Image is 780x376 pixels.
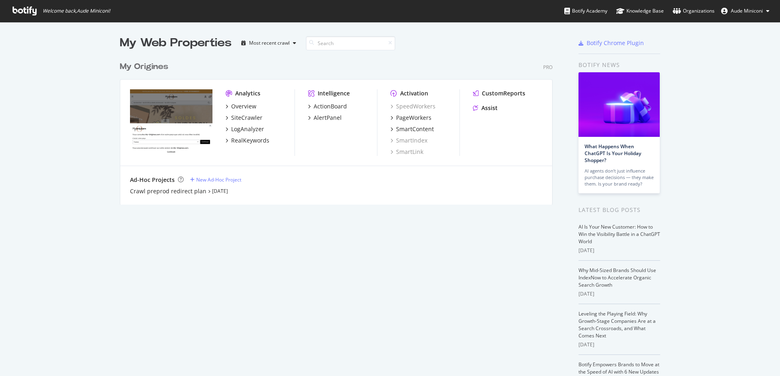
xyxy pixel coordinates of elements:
div: Botify Chrome Plugin [587,39,644,47]
a: AlertPanel [308,114,342,122]
a: Botify Empowers Brands to Move at the Speed of AI with 6 New Updates [578,361,659,375]
a: AI Is Your New Customer: How to Win the Visibility Battle in a ChatGPT World [578,223,660,245]
div: PageWorkers [396,114,431,122]
div: Overview [231,102,256,110]
a: [DATE] [212,188,228,194]
div: CustomReports [482,89,525,97]
div: Ad-Hoc Projects [130,176,175,184]
div: SiteCrawler [231,114,262,122]
div: Most recent crawl [249,41,290,45]
div: Intelligence [318,89,350,97]
input: Search [306,36,395,50]
a: CustomReports [473,89,525,97]
div: AI agents don’t just influence purchase decisions — they make them. Is your brand ready? [585,168,654,187]
a: New Ad-Hoc Project [190,176,241,183]
div: My Origines [120,61,168,73]
div: AlertPanel [314,114,342,122]
div: [DATE] [578,247,660,254]
a: RealKeywords [225,136,269,145]
div: Latest Blog Posts [578,205,660,214]
button: Most recent crawl [238,37,299,50]
div: LogAnalyzer [231,125,264,133]
div: Botify news [578,61,660,69]
a: What Happens When ChatGPT Is Your Holiday Shopper? [585,143,641,164]
a: PageWorkers [390,114,431,122]
div: Knowledge Base [616,7,664,15]
div: SmartContent [396,125,434,133]
a: Overview [225,102,256,110]
a: LogAnalyzer [225,125,264,133]
a: My Origines [120,61,171,73]
img: What Happens When ChatGPT Is Your Holiday Shopper? [578,72,660,137]
a: Why Mid-Sized Brands Should Use IndexNow to Accelerate Organic Search Growth [578,267,656,288]
a: Assist [473,104,498,112]
div: grid [120,51,559,205]
div: Activation [400,89,428,97]
button: Aude Miniconi [715,4,776,17]
div: New Ad-Hoc Project [196,176,241,183]
a: SiteCrawler [225,114,262,122]
div: Assist [481,104,498,112]
img: my-origines.com [130,89,212,155]
div: My Web Properties [120,35,232,51]
a: SmartLink [390,148,423,156]
div: RealKeywords [231,136,269,145]
a: SmartContent [390,125,434,133]
div: [DATE] [578,341,660,348]
div: Botify Academy [564,7,607,15]
div: Analytics [235,89,260,97]
div: Pro [543,64,552,71]
a: Crawl preprod redirect plan [130,187,206,195]
span: Aude Miniconi [731,7,763,14]
span: Welcome back, Aude Miniconi ! [43,8,110,14]
div: [DATE] [578,290,660,298]
a: SmartIndex [390,136,427,145]
a: SpeedWorkers [390,102,435,110]
a: Leveling the Playing Field: Why Growth-Stage Companies Are at a Search Crossroads, and What Comes... [578,310,656,339]
a: ActionBoard [308,102,347,110]
div: Organizations [673,7,715,15]
div: ActionBoard [314,102,347,110]
a: Botify Chrome Plugin [578,39,644,47]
